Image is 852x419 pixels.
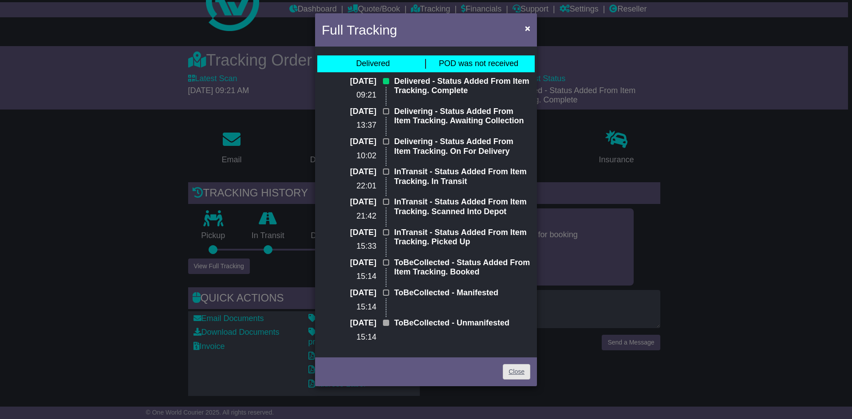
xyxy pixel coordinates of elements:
[322,121,376,130] p: 13:37
[322,20,397,40] h4: Full Tracking
[394,197,530,216] p: InTransit - Status Added From Item Tracking. Scanned Into Depot
[322,288,376,298] p: [DATE]
[521,19,535,37] button: Close
[394,167,530,186] p: InTransit - Status Added From Item Tracking. In Transit
[322,258,376,268] p: [DATE]
[322,333,376,342] p: 15:14
[356,59,390,69] div: Delivered
[394,107,530,126] p: Delivering - Status Added From Item Tracking. Awaiting Collection
[525,23,530,33] span: ×
[322,197,376,207] p: [DATE]
[394,288,530,298] p: ToBeCollected - Manifested
[322,302,376,312] p: 15:14
[322,137,376,147] p: [DATE]
[439,59,518,68] span: POD was not received
[503,364,530,380] a: Close
[322,228,376,238] p: [DATE]
[322,318,376,328] p: [DATE]
[322,181,376,191] p: 22:01
[394,137,530,156] p: Delivering - Status Added From Item Tracking. On For Delivery
[394,77,530,96] p: Delivered - Status Added From Item Tracking. Complete
[394,258,530,277] p: ToBeCollected - Status Added From Item Tracking. Booked
[322,107,376,117] p: [DATE]
[322,242,376,251] p: 15:33
[322,90,376,100] p: 09:21
[322,272,376,282] p: 15:14
[394,318,530,328] p: ToBeCollected - Unmanifested
[322,151,376,161] p: 10:02
[394,228,530,247] p: InTransit - Status Added From Item Tracking. Picked Up
[322,167,376,177] p: [DATE]
[322,77,376,86] p: [DATE]
[322,211,376,221] p: 21:42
